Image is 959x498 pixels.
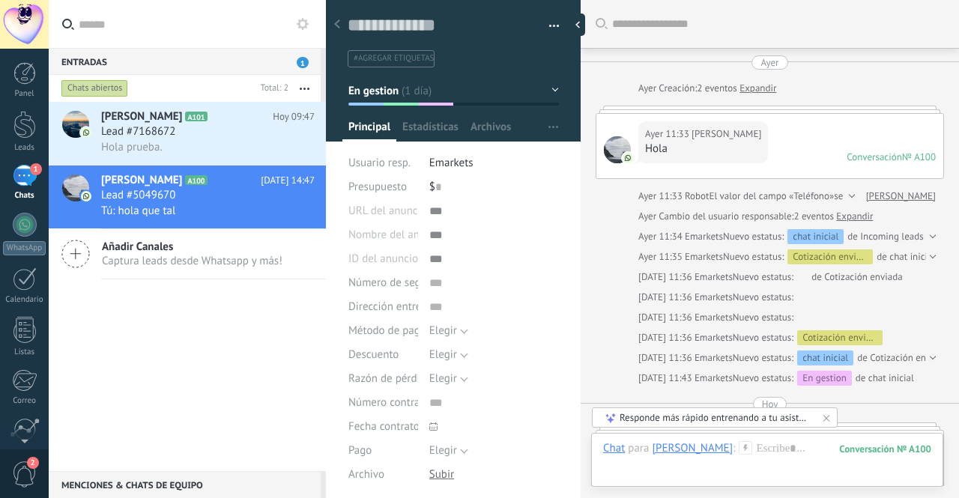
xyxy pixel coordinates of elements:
[3,143,46,153] div: Leads
[604,136,631,163] span: Enrique Rivera
[709,189,834,204] span: El valor del campo «Teléfono»
[348,415,418,439] div: Fecha contrato
[733,310,793,325] span: Nuevo estatus:
[348,343,418,367] div: Descuento
[273,109,315,124] span: Hoy 09:47
[866,189,936,204] a: [PERSON_NAME]
[638,81,659,96] div: Ayer
[623,153,633,163] img: com.amocrm.amocrmwa.svg
[638,209,874,224] div: Cambio del usuario responsable:
[733,350,949,365] div: de Cotización enviada
[185,175,207,185] span: A100
[429,443,457,458] span: Elegir
[255,81,288,96] div: Total: 2
[638,290,695,305] div: [DATE] 11:36
[620,411,811,424] div: Responde más rápido entrenando a tu asistente AI con tus fuentes de datos
[402,120,459,142] span: Estadísticas
[839,443,931,455] div: 100
[3,191,46,201] div: Chats
[471,120,511,142] span: Archivos
[348,295,418,319] div: Dirección entrega
[297,57,309,68] span: 1
[638,81,776,96] div: Creación:
[49,102,326,165] a: avataricon[PERSON_NAME]A101Hoy 09:47Lead #7168672Hola prueba.
[429,439,468,463] button: Elegir
[348,319,418,343] div: Método de pago
[348,120,390,142] span: Principal
[638,310,695,325] div: [DATE] 11:36
[638,270,695,285] div: [DATE] 11:36
[739,81,776,96] a: Expandir
[3,241,46,255] div: WhatsApp
[3,89,46,99] div: Panel
[797,371,852,386] div: En gestion
[685,250,723,263] span: Emarkets
[101,140,163,154] span: Hola prueba.
[847,151,902,163] div: Conversación
[638,350,695,365] div: [DATE] 11:36
[49,166,326,228] a: avataricon[PERSON_NAME]A100[DATE] 14:47Lead #5049670Tú: hola que tal
[348,325,426,336] span: Método de pago
[695,371,733,384] span: Emarkets
[261,173,315,188] span: [DATE] 14:47
[787,249,873,264] div: Cotización enviada
[797,330,883,345] div: Cotización enviada
[348,469,384,480] span: Archivo
[101,188,175,203] span: Lead #5049670
[348,156,411,170] span: Usuario resp.
[101,124,175,139] span: Lead #7168672
[429,175,559,199] div: $
[638,229,685,244] div: Ayer 11:34
[685,230,723,243] span: Emarkets
[733,270,793,285] span: Nuevo estatus:
[695,331,733,344] span: Emarkets
[348,247,418,271] div: ID del anuncio de TikTok
[695,351,733,364] span: Emarkets
[762,397,778,411] div: Hoy
[638,209,659,224] div: Ayer
[733,350,793,365] span: Nuevo estatus:
[3,347,46,357] div: Listas
[348,349,399,360] span: Descuento
[429,324,457,338] span: Elegir
[638,189,685,204] div: Ayer 11:33
[348,439,418,463] div: Pago
[429,371,457,386] span: Elegir
[61,79,128,97] div: Chats abiertos
[645,142,761,157] div: Hola
[723,249,935,264] div: de chat inicial
[49,471,321,498] div: Menciones & Chats de equipo
[429,367,468,391] button: Elegir
[733,371,914,386] div: de chat inicial
[645,127,692,142] div: Ayer 11:33
[836,209,873,224] a: Expandir
[695,291,733,303] span: Emarkets
[348,367,418,391] div: Razón de pérdida
[348,397,429,408] span: Número contrato
[348,151,418,175] div: Usuario resp.
[348,180,407,194] span: Presupuesto
[638,249,685,264] div: Ayer 11:35
[348,277,464,288] span: Número de seguimiento
[733,330,793,345] span: Nuevo estatus:
[793,209,833,224] span: 2 eventos
[429,319,468,343] button: Elegir
[348,223,418,247] div: Nombre del anuncio de TikTok
[348,421,420,432] span: Fecha contrato
[348,253,466,264] span: ID del anuncio de TikTok
[3,295,46,305] div: Calendario
[797,350,853,365] div: chat inicial
[697,81,736,96] span: 2 eventos
[638,371,695,386] div: [DATE] 11:43
[723,249,784,264] span: Nuevo estatus:
[429,347,457,362] span: Elegir
[348,301,433,312] span: Dirección entrega
[348,229,494,240] span: Nombre del anuncio de TikTok
[348,391,418,415] div: Número contrato
[348,271,418,295] div: Número de seguimiento
[733,441,735,456] span: :
[348,199,418,223] div: URL del anuncio de TikTok
[81,127,91,138] img: icon
[348,463,418,487] div: Archivo
[101,109,182,124] span: [PERSON_NAME]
